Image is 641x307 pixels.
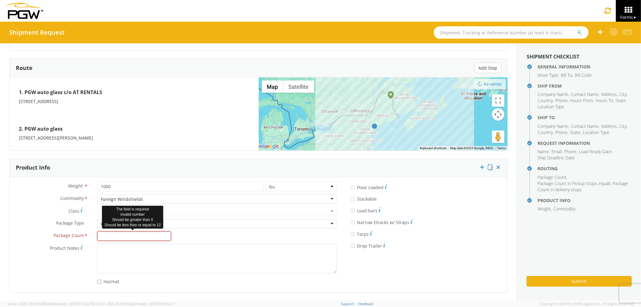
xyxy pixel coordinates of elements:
span: Country [538,129,553,135]
span: Contact Name [571,123,599,129]
span: [STREET_ADDRESS][PERSON_NAME] [19,135,93,141]
span: City [619,91,626,97]
input: Stackable [351,197,355,201]
span: Country [538,97,553,103]
span: Commodity [60,195,84,202]
li: , [538,97,554,104]
li: , [619,91,627,97]
h3: Route [16,65,33,71]
li: , [555,97,569,104]
span: State [616,97,626,103]
input: Floor Loaded [351,185,355,189]
span: Weight [68,183,83,189]
li: , [601,123,618,129]
span: master, [DATE] 10:22:58 [57,301,95,306]
li: , [538,123,569,129]
li: , [561,72,573,78]
a: Terms [497,146,506,150]
span: master, [DATE] 09:34:17 [137,301,175,306]
input: Narrow Etracks w/ Straps [351,220,355,224]
li: , [538,149,550,155]
input: Hazmat [97,280,101,284]
h3: Product Info [16,165,50,171]
span: Hours From [570,97,593,103]
span: Company Name [538,123,568,129]
span: Move Type [538,72,558,78]
span: Weight [538,206,551,212]
li: , [570,97,594,104]
button: Show satellite imagery [283,80,314,93]
li: , [570,129,581,136]
div: Pallet(s) [101,221,117,227]
label: Narrow Etracks w/ Straps [351,218,413,226]
span: State [570,129,580,135]
li: , [538,174,567,180]
li: , [601,91,618,97]
img: Google [260,142,281,150]
span: Copyright © [DATE]-[DATE] Agistix Inc., All Rights Reserved [539,301,634,306]
label: Hazmat [97,278,121,285]
div: Foreign Windshields [101,196,143,202]
label: Drop Trailer [351,242,385,249]
button: Map camera controls [492,108,504,121]
button: Toggle fullscreen view [492,94,504,107]
span: Commodity [553,206,575,212]
img: pgw-form-logo-1aaa8060b1cc70fad034.png [5,3,43,19]
span: Phone [555,129,568,135]
h4: 1. PGW auto glass c/o AT RENTALS [19,87,249,98]
span: Server: 2025.19.0-b9208248b56 [7,301,95,306]
li: , [564,149,577,155]
span: ▼ [633,15,637,20]
input: Shipment, Tracking or Reference Number (at least 4 chars) [434,26,589,39]
li: , [555,129,569,136]
span: Package Type [56,220,84,227]
span: Map data ©2025 Google, INEGI [450,146,493,150]
span: Location Type [583,129,609,135]
h4: Shipment Request [9,29,65,36]
span: Ship Deadline Date [538,155,575,161]
li: , [619,123,627,129]
span: City [619,123,626,129]
input: Load bars [351,209,355,213]
input: Tarps [351,232,355,236]
button: Re-center [474,79,506,89]
span: Address [601,91,617,97]
span: Package Count [54,232,84,240]
li: , [538,206,552,212]
span: Load Ready Date [579,149,612,154]
button: Drag Pegman onto the map to open Street View [492,131,504,143]
span: Phone [564,149,577,154]
li: , [571,123,599,129]
h4: 2. PGW auto glass [19,123,249,135]
span: Location Type [538,104,564,110]
h4: Ship To [538,115,632,120]
span: Forms [620,14,637,20]
span: Bill To [561,72,572,78]
li: , [538,91,569,97]
span: Class [68,208,79,214]
a: Open this area in Google Maps (opens a new window) [260,142,281,150]
h4: Ship From [538,84,632,88]
li: , [616,97,627,104]
button: Show street map [262,80,283,93]
span: [STREET_ADDRESS] [19,98,58,104]
li: , [595,97,614,104]
button: Keyboard shortcuts [420,146,446,150]
span: Contact Name [571,91,599,97]
span: Hours To [595,97,613,103]
li: , [551,149,563,155]
input: Drop Trailer [351,244,355,248]
a: Support [341,301,354,306]
li: , [571,91,599,97]
span: Package Count [538,174,566,180]
a: Feedback [358,301,373,306]
span: Name [538,149,549,154]
li: , [538,129,554,136]
span: Phone [555,97,568,103]
h4: General Information [538,64,632,69]
h4: Routing [538,166,632,171]
label: Tarps [351,230,372,237]
li: , [538,72,559,78]
h4: Request Information [538,141,632,145]
li: , [579,149,612,155]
